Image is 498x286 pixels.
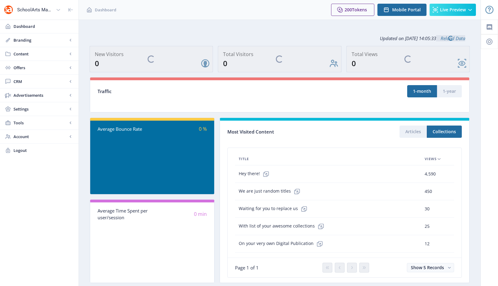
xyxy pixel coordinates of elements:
[407,263,454,272] button: Show 5 Records
[377,4,427,16] button: Mobile Portal
[98,126,152,133] div: Average Bounce Rate
[98,207,152,221] div: Average Time Spent per user/session
[14,51,68,57] span: Content
[152,211,207,218] div: 0 min
[235,265,259,271] span: Page 1 of 1
[227,127,345,137] div: Most Visited Content
[411,265,444,270] span: Show 5 Records
[392,7,421,12] span: Mobile Portal
[400,126,427,138] button: Articles
[239,220,327,232] span: With list of your awesome collections
[430,4,476,16] button: Live Preview
[199,126,207,132] span: 0 %
[14,65,68,71] span: Offers
[425,170,436,178] span: 4,590
[95,7,116,13] span: Dashboard
[4,5,14,15] img: properties.app_icon.png
[427,126,462,138] button: Collections
[14,147,74,153] span: Logout
[14,37,68,43] span: Branding
[14,134,68,140] span: Account
[14,23,74,29] span: Dashboard
[425,205,430,213] span: 30
[239,203,310,215] span: Waiting for you to replace us
[239,155,249,163] span: Title
[14,78,68,85] span: CRM
[425,188,432,195] span: 450
[239,185,303,198] span: We are just random titles
[440,7,466,12] span: Live Preview
[14,92,68,98] span: Advertisements
[14,106,68,112] span: Settings
[239,168,272,180] span: Hey there!
[437,85,462,97] button: 1-year
[425,240,430,247] span: 12
[14,120,68,126] span: Tools
[17,3,53,17] div: SchoolArts Magazine
[98,88,280,95] div: Traffic
[425,223,430,230] span: 25
[239,238,326,250] span: On your very own Digital Publication
[407,85,437,97] button: 1-month
[331,4,374,16] button: 200Tokens
[352,7,367,13] span: Tokens
[436,35,465,41] a: Reload Data
[425,155,437,163] span: Views
[90,31,470,46] div: Updated on [DATE] 14:05:33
